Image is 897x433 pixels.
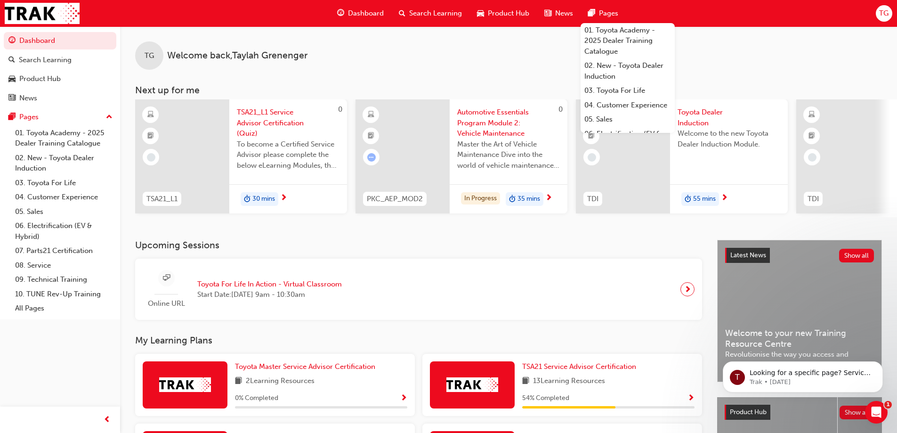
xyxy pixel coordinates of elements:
[678,107,780,128] span: Toyota Dealer Induction
[599,8,618,19] span: Pages
[244,193,251,205] span: duration-icon
[808,153,816,162] span: learningRecordVerb_NONE-icon
[146,194,178,204] span: TSA21_L1
[246,376,315,387] span: 2 Learning Resources
[693,194,716,204] span: 55 mins
[581,112,675,127] a: 05. Sales
[581,4,626,23] a: pages-iconPages
[678,128,780,149] span: Welcome to the new Toyota Dealer Induction Module.
[457,107,560,139] span: Automotive Essentials Program Module 2: Vehicle Maintenance
[687,394,695,403] span: Show Progress
[730,251,766,259] span: Latest News
[135,99,347,213] a: 0TSA21_L1TSA21_L1 Service Advisor Certification (Quiz)To become a Certified Service Advisor pleas...
[120,85,897,96] h3: Next up for me
[147,109,154,121] span: learningResourceType_ELEARNING-icon
[280,194,287,203] span: next-icon
[11,219,116,244] a: 06. Electrification (EV & Hybrid)
[135,335,702,346] h3: My Learning Plans
[840,406,875,419] button: Show all
[876,5,892,22] button: TG
[367,153,376,162] span: learningRecordVerb_ATTEMPT-icon
[461,192,500,205] div: In Progress
[8,56,15,65] span: search-icon
[8,75,16,83] span: car-icon
[469,4,537,23] a: car-iconProduct Hub
[839,249,874,262] button: Show all
[368,109,374,121] span: learningResourceType_ELEARNING-icon
[19,112,39,123] div: Pages
[537,4,581,23] a: news-iconNews
[235,393,278,404] span: 0 % Completed
[581,58,675,83] a: 02. New - Toyota Dealer Induction
[8,113,16,122] span: pages-icon
[11,272,116,287] a: 09. Technical Training
[517,194,540,204] span: 35 mins
[400,394,407,403] span: Show Progress
[477,8,484,19] span: car-icon
[235,362,375,371] span: Toyota Master Service Advisor Certification
[687,392,695,404] button: Show Progress
[5,3,80,24] img: Trak
[555,8,573,19] span: News
[367,194,423,204] span: PKC_AEP_MOD2
[587,194,598,204] span: TDI
[237,139,339,171] span: To become a Certified Service Advisor please complete the below eLearning Modules, the Service Ad...
[11,176,116,190] a: 03. Toyota For Life
[104,414,111,426] span: prev-icon
[558,105,563,114] span: 0
[197,289,342,300] span: Start Date: [DATE] 9am - 10:30am
[808,194,819,204] span: TDI
[11,301,116,316] a: All Pages
[808,109,815,121] span: learningResourceType_ELEARNING-icon
[684,283,691,296] span: next-icon
[159,377,211,392] img: Trak
[235,361,379,372] a: Toyota Master Service Advisor Certification
[509,193,516,205] span: duration-icon
[581,98,675,113] a: 04. Customer Experience
[8,37,16,45] span: guage-icon
[391,4,469,23] a: search-iconSearch Learning
[145,50,154,61] span: TG
[147,130,154,142] span: booktick-icon
[147,153,155,162] span: learningRecordVerb_NONE-icon
[808,130,815,142] span: booktick-icon
[884,401,892,408] span: 1
[522,362,636,371] span: TSA21 Service Advisor Certification
[588,8,595,19] span: pages-icon
[19,93,37,104] div: News
[8,94,16,103] span: news-icon
[581,23,675,59] a: 01. Toyota Academy - 2025 Dealer Training Catalogue
[4,108,116,126] button: Pages
[106,111,113,123] span: up-icon
[522,361,640,372] a: TSA21 Service Advisor Certification
[252,194,275,204] span: 30 mins
[237,107,339,139] span: TSA21_L1 Service Advisor Certification (Quiz)
[865,401,888,424] iframe: Intercom live chat
[522,393,569,404] span: 54 % Completed
[4,51,116,69] a: Search Learning
[11,287,116,302] a: 10. TUNE Rev-Up Training
[581,127,675,152] a: 06. Electrification (EV & Hybrid)
[581,83,675,98] a: 03. Toyota For Life
[588,153,596,162] span: learningRecordVerb_NONE-icon
[356,99,567,213] a: 0PKC_AEP_MOD2Automotive Essentials Program Module 2: Vehicle MaintenanceMaster the Art of Vehicle...
[11,126,116,151] a: 01. Toyota Academy - 2025 Dealer Training Catalogue
[709,342,897,408] iframe: Intercom notifications message
[685,193,691,205] span: duration-icon
[11,258,116,273] a: 08. Service
[409,8,462,19] span: Search Learning
[725,328,874,349] span: Welcome to your new Training Resource Centre
[522,376,529,387] span: book-icon
[588,130,595,142] span: booktick-icon
[4,32,116,49] a: Dashboard
[879,8,889,19] span: TG
[4,70,116,88] a: Product Hub
[143,298,190,309] span: Online URL
[11,151,116,176] a: 02. New - Toyota Dealer Induction
[143,266,695,313] a: Online URLToyota For Life In Action - Virtual ClassroomStart Date:[DATE] 9am - 10:30am
[730,408,767,416] span: Product Hub
[135,240,702,251] h3: Upcoming Sessions
[4,90,116,107] a: News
